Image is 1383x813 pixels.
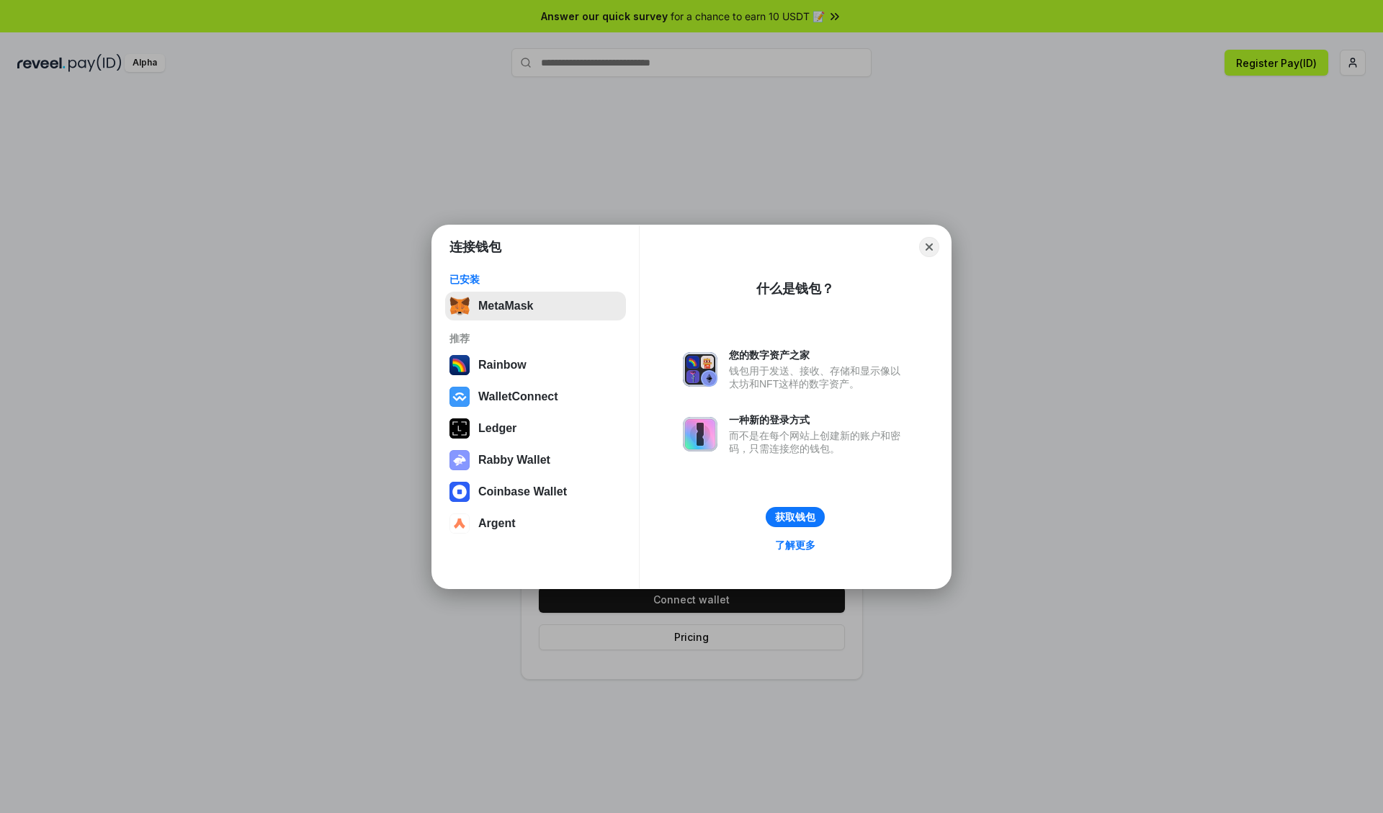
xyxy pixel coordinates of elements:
[766,536,824,554] a: 了解更多
[449,418,470,439] img: svg+xml,%3Csvg%20xmlns%3D%22http%3A%2F%2Fwww.w3.org%2F2000%2Fsvg%22%20width%3D%2228%22%20height%3...
[775,539,815,552] div: 了解更多
[478,359,527,372] div: Rainbow
[478,300,533,313] div: MetaMask
[766,507,825,527] button: 获取钱包
[449,513,470,534] img: svg+xml,%3Csvg%20width%3D%2228%22%20height%3D%2228%22%20viewBox%3D%220%200%2028%2028%22%20fill%3D...
[445,509,626,538] button: Argent
[449,387,470,407] img: svg+xml,%3Csvg%20width%3D%2228%22%20height%3D%2228%22%20viewBox%3D%220%200%2028%2028%22%20fill%3D...
[478,517,516,530] div: Argent
[756,280,834,297] div: 什么是钱包？
[478,454,550,467] div: Rabby Wallet
[445,477,626,506] button: Coinbase Wallet
[449,482,470,502] img: svg+xml,%3Csvg%20width%3D%2228%22%20height%3D%2228%22%20viewBox%3D%220%200%2028%2028%22%20fill%3D...
[449,450,470,470] img: svg+xml,%3Csvg%20xmlns%3D%22http%3A%2F%2Fwww.w3.org%2F2000%2Fsvg%22%20fill%3D%22none%22%20viewBox...
[449,273,622,286] div: 已安装
[445,351,626,379] button: Rainbow
[478,485,567,498] div: Coinbase Wallet
[775,511,815,524] div: 获取钱包
[449,238,501,256] h1: 连接钱包
[729,429,908,455] div: 而不是在每个网站上创建新的账户和密码，只需连接您的钱包。
[478,390,558,403] div: WalletConnect
[478,422,516,435] div: Ledger
[449,355,470,375] img: svg+xml,%3Csvg%20width%3D%22120%22%20height%3D%22120%22%20viewBox%3D%220%200%20120%20120%22%20fil...
[445,414,626,443] button: Ledger
[919,237,939,257] button: Close
[449,332,622,345] div: 推荐
[729,349,908,361] div: 您的数字资产之家
[683,417,717,452] img: svg+xml,%3Csvg%20xmlns%3D%22http%3A%2F%2Fwww.w3.org%2F2000%2Fsvg%22%20fill%3D%22none%22%20viewBox...
[445,292,626,320] button: MetaMask
[445,446,626,475] button: Rabby Wallet
[683,352,717,387] img: svg+xml,%3Csvg%20xmlns%3D%22http%3A%2F%2Fwww.w3.org%2F2000%2Fsvg%22%20fill%3D%22none%22%20viewBox...
[449,296,470,316] img: svg+xml,%3Csvg%20fill%3D%22none%22%20height%3D%2233%22%20viewBox%3D%220%200%2035%2033%22%20width%...
[729,364,908,390] div: 钱包用于发送、接收、存储和显示像以太坊和NFT这样的数字资产。
[729,413,908,426] div: 一种新的登录方式
[445,382,626,411] button: WalletConnect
